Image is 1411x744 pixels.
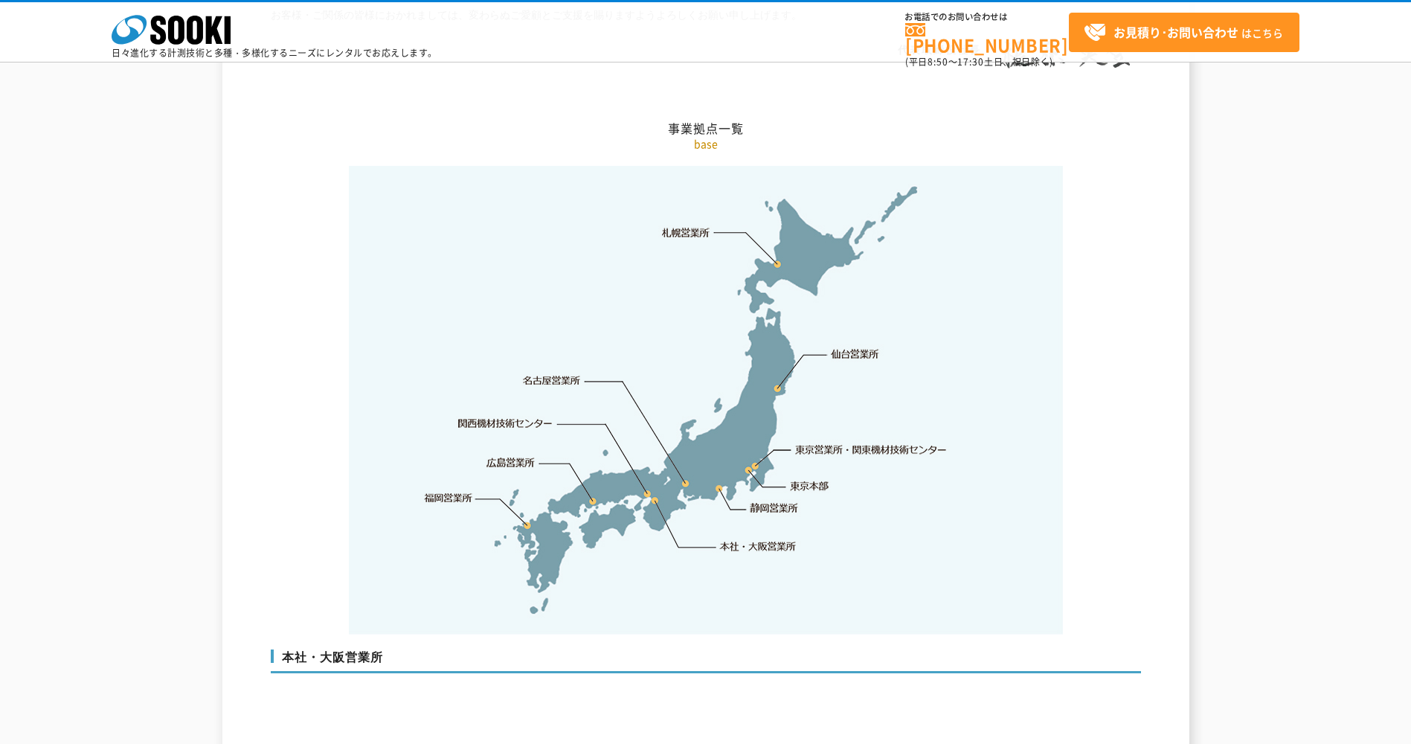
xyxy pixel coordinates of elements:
[271,650,1141,673] h3: 本社・大阪営業所
[719,539,797,554] a: 本社・大阪営業所
[905,23,1069,54] a: [PHONE_NUMBER]
[750,501,798,516] a: 静岡営業所
[831,347,879,362] a: 仙台営業所
[796,442,948,457] a: 東京営業所・関東機材技術センター
[662,225,710,240] a: 札幌営業所
[905,13,1069,22] span: お電話でのお問い合わせは
[905,55,1052,68] span: (平日 ～ 土日、祝日除く)
[424,490,472,505] a: 福岡営業所
[791,479,829,494] a: 東京本部
[1069,13,1299,52] a: お見積り･お問い合わせはこちら
[112,48,437,57] p: 日々進化する計測技術と多種・多様化するニーズにレンタルでお応えします。
[523,373,581,388] a: 名古屋営業所
[1084,22,1283,44] span: はこちら
[487,455,536,469] a: 広島営業所
[458,416,553,431] a: 関西機材技術センター
[928,55,948,68] span: 8:50
[957,55,984,68] span: 17:30
[271,136,1141,152] p: base
[1113,23,1238,41] strong: お見積り･お問い合わせ
[349,166,1063,635] img: 事業拠点一覧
